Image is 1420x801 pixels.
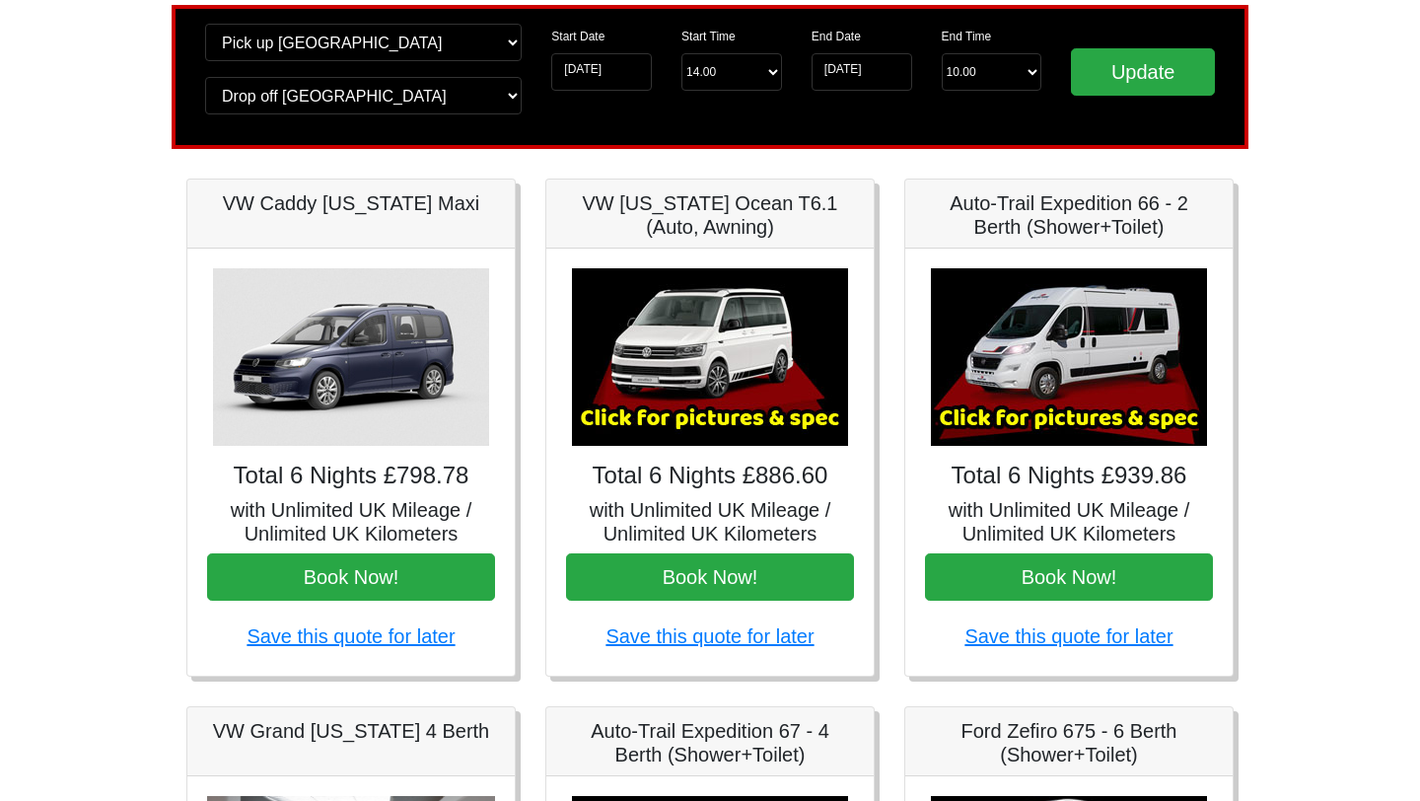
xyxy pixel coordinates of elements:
[925,719,1213,766] h5: Ford Zefiro 675 - 6 Berth (Shower+Toilet)
[566,719,854,766] h5: Auto-Trail Expedition 67 - 4 Berth (Shower+Toilet)
[812,53,912,91] input: Return Date
[207,462,495,490] h4: Total 6 Nights £798.78
[207,719,495,743] h5: VW Grand [US_STATE] 4 Berth
[566,498,854,546] h5: with Unlimited UK Mileage / Unlimited UK Kilometers
[247,625,455,647] a: Save this quote for later
[681,28,736,45] label: Start Time
[925,462,1213,490] h4: Total 6 Nights £939.86
[925,498,1213,546] h5: with Unlimited UK Mileage / Unlimited UK Kilometers
[551,28,604,45] label: Start Date
[964,625,1172,647] a: Save this quote for later
[931,268,1207,446] img: Auto-Trail Expedition 66 - 2 Berth (Shower+Toilet)
[572,268,848,446] img: VW California Ocean T6.1 (Auto, Awning)
[812,28,861,45] label: End Date
[925,191,1213,239] h5: Auto-Trail Expedition 66 - 2 Berth (Shower+Toilet)
[605,625,814,647] a: Save this quote for later
[207,553,495,601] button: Book Now!
[207,498,495,546] h5: with Unlimited UK Mileage / Unlimited UK Kilometers
[925,553,1213,601] button: Book Now!
[1071,48,1215,96] input: Update
[942,28,992,45] label: End Time
[566,462,854,490] h4: Total 6 Nights £886.60
[551,53,652,91] input: Start Date
[566,553,854,601] button: Book Now!
[566,191,854,239] h5: VW [US_STATE] Ocean T6.1 (Auto, Awning)
[207,191,495,215] h5: VW Caddy [US_STATE] Maxi
[213,268,489,446] img: VW Caddy California Maxi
